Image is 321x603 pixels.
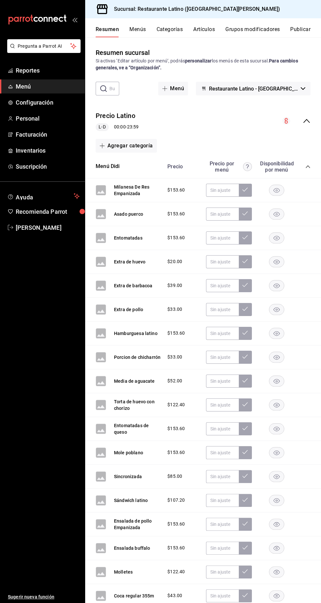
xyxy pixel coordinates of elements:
[206,255,239,268] input: Sin ajuste
[96,48,150,58] div: Resumen sucursal
[114,235,142,241] button: Entomatadas
[260,160,293,173] div: Disponibilidad por menú
[206,470,239,483] input: Sin ajuste
[167,568,185,575] span: $122.40
[167,258,182,265] span: $20.00
[206,303,239,316] input: Sin ajuste
[157,26,183,37] button: Categorías
[114,518,161,531] button: Ensalada de pollo Empanizada
[114,282,153,289] button: Extra de barbacoa
[8,594,80,600] span: Sugerir nueva función
[206,375,239,388] input: Sin ajuste
[16,66,80,75] span: Reportes
[167,592,182,599] span: $43.00
[206,351,239,364] input: Sin ajuste
[96,26,119,37] button: Resumen
[167,282,182,289] span: $39.00
[167,425,185,432] span: $153.60
[167,306,182,313] span: $33.00
[114,398,161,411] button: Torta de huevo con chorizo
[167,521,185,528] span: $153.60
[114,378,155,384] button: Media de aguacate
[206,494,239,507] input: Sin ajuste
[206,518,239,531] input: Sin ajuste
[209,86,298,92] span: Restaurante Latino - [GEOGRAPHIC_DATA][PERSON_NAME] MTY
[167,210,185,217] span: $153.60
[167,497,185,504] span: $107.20
[305,164,311,169] button: collapse-category-row
[206,327,239,340] input: Sin ajuste
[16,162,80,171] span: Suscripción
[96,124,108,130] span: L-D
[85,106,321,136] div: collapse-menu-row
[206,589,239,602] input: Sin ajuste
[167,401,185,408] span: $122.40
[16,114,80,123] span: Personal
[225,26,280,37] button: Grupos modificadores
[114,545,150,551] button: Ensalada buffalo
[16,207,80,216] span: Recomienda Parrot
[206,542,239,555] input: Sin ajuste
[16,223,80,232] span: [PERSON_NAME]
[109,5,280,13] h3: Sucursal: Restaurante Latino ([GEOGRAPHIC_DATA][PERSON_NAME])
[167,187,185,193] span: $153.60
[16,82,80,91] span: Menú
[167,234,185,241] span: $153.60
[206,422,239,435] input: Sin ajuste
[206,231,239,244] input: Sin ajuste
[114,184,161,197] button: Milanesa De Res Empanizada
[16,146,80,155] span: Inventarios
[96,58,311,71] div: Si activas ‘Editar artículo por menú’, podrás los menús de esta sucursal.
[114,569,133,575] button: Molletes
[114,354,160,360] button: Porcion de chicharrón
[16,130,80,139] span: Facturación
[206,398,239,411] input: Sin ajuste
[206,184,239,197] input: Sin ajuste
[196,82,311,95] button: Restaurante Latino - [GEOGRAPHIC_DATA][PERSON_NAME] MTY
[158,82,188,95] button: Menú
[206,565,239,578] input: Sin ajuste
[96,123,139,131] div: 00:00 - 23:59
[96,26,321,37] div: navigation tabs
[96,139,157,153] button: Agregar categoría
[206,279,239,292] input: Sin ajuste
[167,544,185,551] span: $153.60
[161,163,203,170] div: Precio
[290,26,311,37] button: Publicar
[114,306,143,313] button: Extra de pollo
[114,211,143,217] button: Asado puerco
[114,422,161,435] button: Entomatadas de queso
[18,43,70,50] span: Pregunta a Parrot AI
[206,208,239,221] input: Sin ajuste
[167,354,182,360] span: $33.00
[114,593,154,599] button: Coca regular 355m
[16,98,80,107] span: Configuración
[96,163,120,170] button: Menú Didi
[167,473,182,480] span: $85.00
[206,160,252,173] div: Precio por menú
[129,26,146,37] button: Menús
[96,111,135,121] button: Precio Latino
[114,330,158,337] button: Hamburguesa latino
[206,446,239,459] input: Sin ajuste
[167,330,185,337] span: $153.60
[114,259,145,265] button: Extra de huevo
[114,449,143,456] button: Mole poblano
[167,377,182,384] span: $52.00
[109,82,119,95] input: Buscar menú
[114,497,148,504] button: Sándwich latino
[114,473,142,480] button: Sincronizada
[7,39,81,53] button: Pregunta a Parrot AI
[5,47,81,54] a: Pregunta a Parrot AI
[72,17,77,22] button: open_drawer_menu
[185,58,212,63] strong: personalizar
[167,449,185,456] span: $153.60
[193,26,215,37] button: Artículos
[16,192,71,200] span: Ayuda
